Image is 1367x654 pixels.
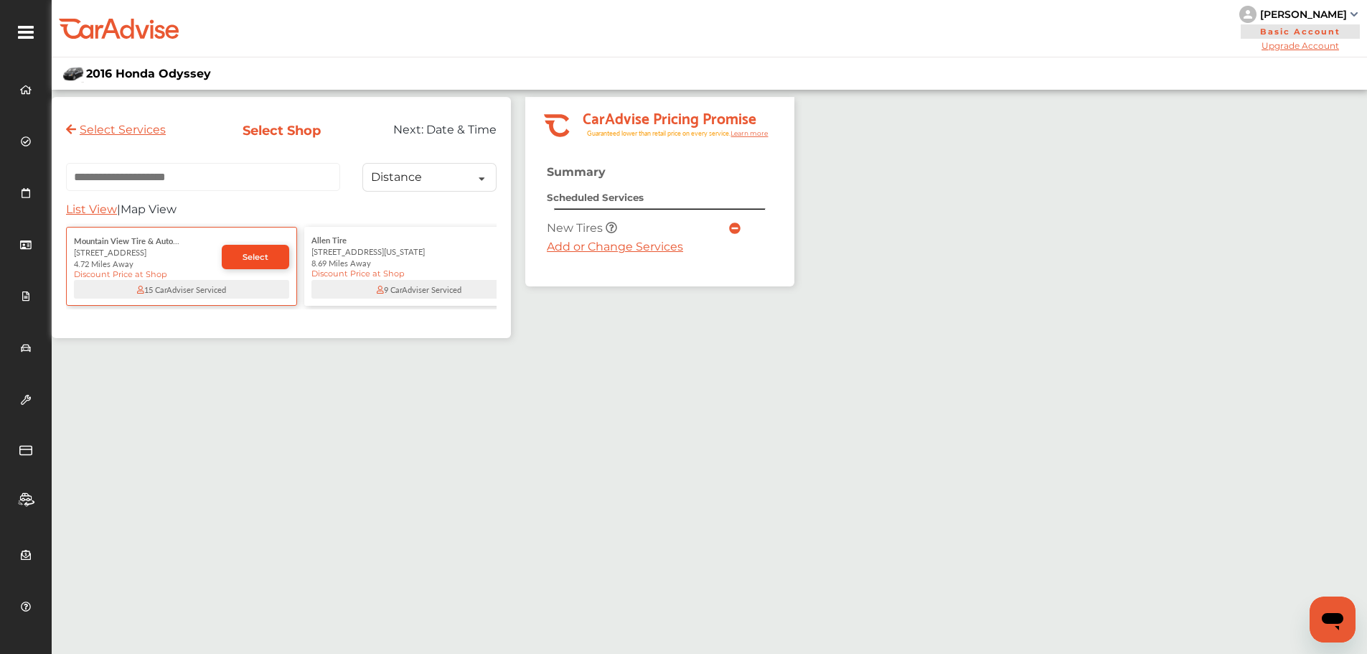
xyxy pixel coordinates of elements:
div: Distance [371,172,422,183]
span: 2016 Honda Odyssey [86,67,211,80]
span: Mountain View Tire & Auto Service [74,235,179,246]
span: Select [243,252,268,262]
span: Map View [121,202,177,216]
div: Discount Price at Shop [74,269,222,279]
div: [STREET_ADDRESS][US_STATE] [311,246,527,257]
tspan: Guaranteed lower than retail price on every service. [587,129,731,138]
div: 4.72 Miles Away [74,258,222,269]
div: [STREET_ADDRESS] [74,246,222,258]
div: 15 CarAdviser Serviced [74,280,289,299]
iframe: 메시징 창을 시작하는 버튼 [1310,597,1356,643]
strong: Summary [547,165,606,179]
div: | [66,202,497,223]
span: Basic Account [1241,24,1360,39]
div: Discount Price at Shop [311,268,527,279]
a: Add or Change Services [547,240,683,253]
tspan: CarAdvise Pricing Promise [583,104,756,130]
div: 8.69 Miles Away [311,257,527,268]
div: Next: [357,123,508,150]
span: List View [66,202,117,216]
span: Allen Tire [311,234,347,246]
img: mobile_10627_st0640_046.jpg [62,65,84,83]
a: Select Services [66,123,166,136]
strong: Scheduled Services [547,192,644,203]
span: New Tires [547,221,606,235]
img: sCxJUJ+qAmfqhQGDUl18vwLg4ZYJ6CxN7XmbOMBAAAAAElFTkSuQmCC [1350,12,1358,17]
img: knH8PDtVvWoAbQRylUukY18CTiRevjo20fAtgn5MLBQj4uumYvk2MzTtcAIzfGAtb1XOLVMAvhLuqoNAbL4reqehy0jehNKdM... [1239,6,1256,23]
tspan: Learn more [731,129,769,137]
span: Date & Time [426,123,497,136]
div: [PERSON_NAME] [1260,8,1347,21]
a: Select [222,245,289,269]
span: Upgrade Account [1239,40,1361,51]
div: 9 CarAdviser Serviced [311,280,527,299]
div: Select Shop [217,123,346,139]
